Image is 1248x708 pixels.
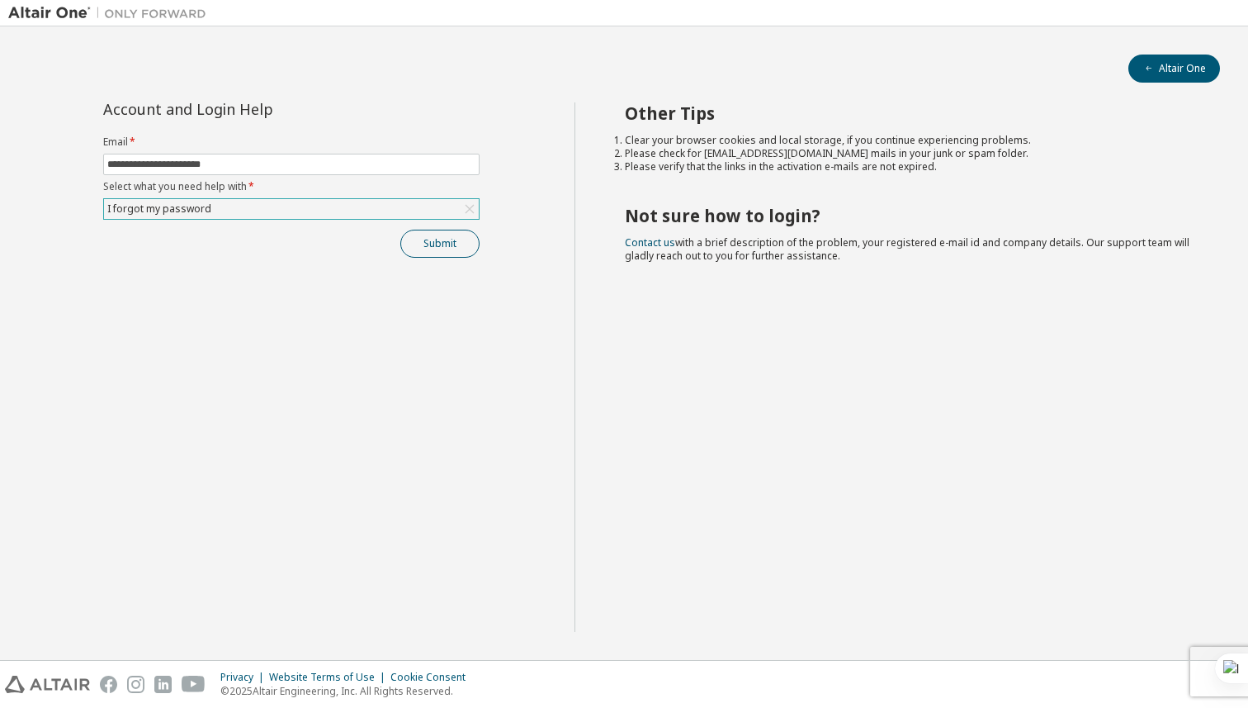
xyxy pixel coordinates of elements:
[104,199,479,219] div: I forgot my password
[625,205,1191,226] h2: Not sure how to login?
[103,102,404,116] div: Account and Login Help
[400,230,480,258] button: Submit
[625,102,1191,124] h2: Other Tips
[103,135,480,149] label: Email
[220,684,475,698] p: © 2025 Altair Engineering, Inc. All Rights Reserved.
[625,134,1191,147] li: Clear your browser cookies and local storage, if you continue experiencing problems.
[220,671,269,684] div: Privacy
[154,676,172,693] img: linkedin.svg
[390,671,475,684] div: Cookie Consent
[105,200,214,218] div: I forgot my password
[625,235,675,249] a: Contact us
[182,676,206,693] img: youtube.svg
[1128,55,1220,83] button: Altair One
[127,676,144,693] img: instagram.svg
[8,5,215,21] img: Altair One
[103,180,480,193] label: Select what you need help with
[625,160,1191,173] li: Please verify that the links in the activation e-mails are not expired.
[5,676,90,693] img: altair_logo.svg
[269,671,390,684] div: Website Terms of Use
[625,235,1189,263] span: with a brief description of the problem, your registered e-mail id and company details. Our suppo...
[625,147,1191,160] li: Please check for [EMAIL_ADDRESS][DOMAIN_NAME] mails in your junk or spam folder.
[100,676,117,693] img: facebook.svg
